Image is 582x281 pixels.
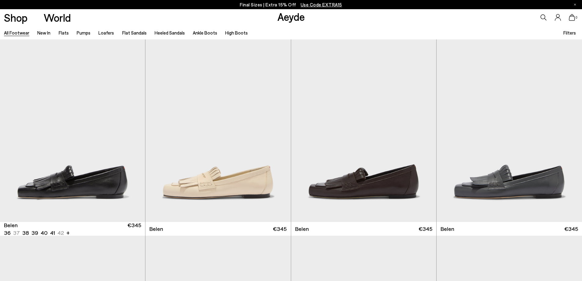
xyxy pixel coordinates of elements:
[564,225,578,233] span: €345
[4,229,11,237] li: 36
[41,229,48,237] li: 40
[291,39,436,222] img: Belen Tassel Loafers
[149,225,163,233] span: Belen
[291,222,436,236] a: Belen €345
[155,30,185,35] a: Heeled Sandals
[273,225,287,233] span: €345
[145,39,291,222] img: Belen Tassel Loafers
[4,229,62,237] ul: variant
[145,39,290,222] img: Belen Tassel Loafers
[4,12,27,23] a: Shop
[59,30,69,35] a: Flats
[77,30,90,35] a: Pumps
[437,39,582,222] img: Belen Tassel Loafers
[145,39,290,222] div: 2 / 6
[50,229,55,237] li: 41
[98,30,114,35] a: Loafers
[301,2,342,7] span: Navigate to /collections/ss25-final-sizes
[225,30,248,35] a: High Boots
[66,228,70,237] li: +
[295,225,309,233] span: Belen
[127,221,141,237] span: €345
[145,222,291,236] a: Belen €345
[193,30,217,35] a: Ankle Boots
[44,12,71,23] a: World
[437,222,582,236] a: Belen €345
[4,221,18,229] span: Belen
[569,14,575,21] a: 0
[575,16,578,19] span: 0
[37,30,50,35] a: New In
[31,229,38,237] li: 39
[419,225,432,233] span: €345
[22,229,29,237] li: 38
[240,1,342,9] p: Final Sizes | Extra 15% Off
[4,30,29,35] a: All Footwear
[441,225,454,233] span: Belen
[122,30,147,35] a: Flat Sandals
[563,30,576,35] span: Filters
[277,10,305,23] a: Aeyde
